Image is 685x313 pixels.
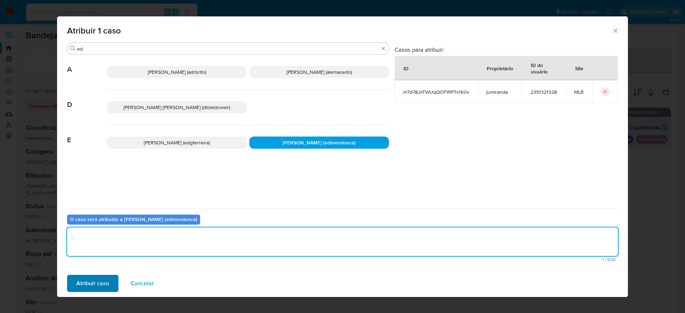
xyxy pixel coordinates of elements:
[69,257,616,262] span: Máximo 500 caracteres
[286,68,352,76] span: [PERSON_NAME] (alemacedo)
[574,89,584,95] span: MLB
[67,275,118,292] button: Atribuir caso
[107,101,247,113] div: [PERSON_NAME] [PERSON_NAME] (dtoledovieir)
[395,46,618,53] h3: Casos para atribuir:
[283,139,356,146] span: [PERSON_NAME] (edmendonca)
[107,66,247,78] div: [PERSON_NAME] (adrbrito)
[57,16,628,297] div: assign-modal
[70,46,76,51] button: Buscar
[531,89,557,95] span: 2351321328
[395,60,417,77] div: ID
[107,137,247,149] div: [PERSON_NAME] (edgferreira)
[77,46,379,52] input: Analista de pesquisa
[70,216,197,223] b: O caso será atribuído a [PERSON_NAME] (edmendonca)
[249,66,389,78] div: [PERSON_NAME] (alemacedo)
[67,125,107,144] span: E
[249,137,389,149] div: [PERSON_NAME] (edmendonca)
[403,89,469,95] span: m7d78JnTWUqQOFIf1PTx1K0v
[612,27,618,34] button: Fechar a janela
[131,276,154,291] span: Cancelar
[67,90,107,109] span: D
[601,87,609,96] button: icon-button
[144,139,210,146] span: [PERSON_NAME] (edgferreira)
[67,55,107,74] span: A
[380,46,386,51] button: Borrar
[121,275,163,292] button: Cancelar
[148,68,206,76] span: [PERSON_NAME] (adrbrito)
[522,56,565,80] div: ID do usuário
[478,60,522,77] div: Proprietário
[76,276,109,291] span: Atribuir caso
[567,60,592,77] div: Site
[67,26,612,35] span: Atribuir 1 caso
[486,89,513,95] span: jumiranda
[123,104,230,111] span: [PERSON_NAME] [PERSON_NAME] (dtoledovieir)
[67,227,618,256] textarea: .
